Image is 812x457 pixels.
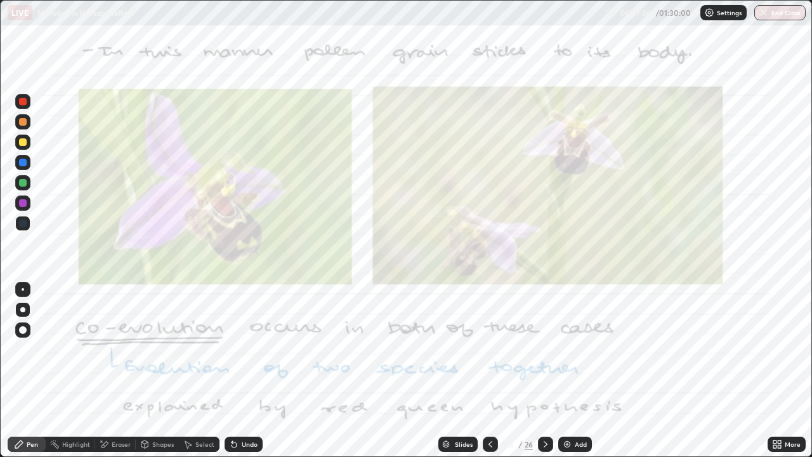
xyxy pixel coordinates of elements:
[759,8,769,18] img: end-class-cross
[562,439,572,449] img: add-slide-button
[27,441,38,447] div: Pen
[525,439,533,450] div: 26
[195,441,214,447] div: Select
[242,441,258,447] div: Undo
[575,441,587,447] div: Add
[785,441,801,447] div: More
[455,441,473,447] div: Slides
[704,8,714,18] img: class-settings-icons
[754,5,806,20] button: End Class
[62,441,90,447] div: Highlight
[518,440,522,448] div: /
[717,10,742,16] p: Settings
[37,8,134,18] p: Microbes in Human Welfare
[112,441,131,447] div: Eraser
[11,8,29,18] p: LIVE
[152,441,174,447] div: Shapes
[503,440,516,448] div: 12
